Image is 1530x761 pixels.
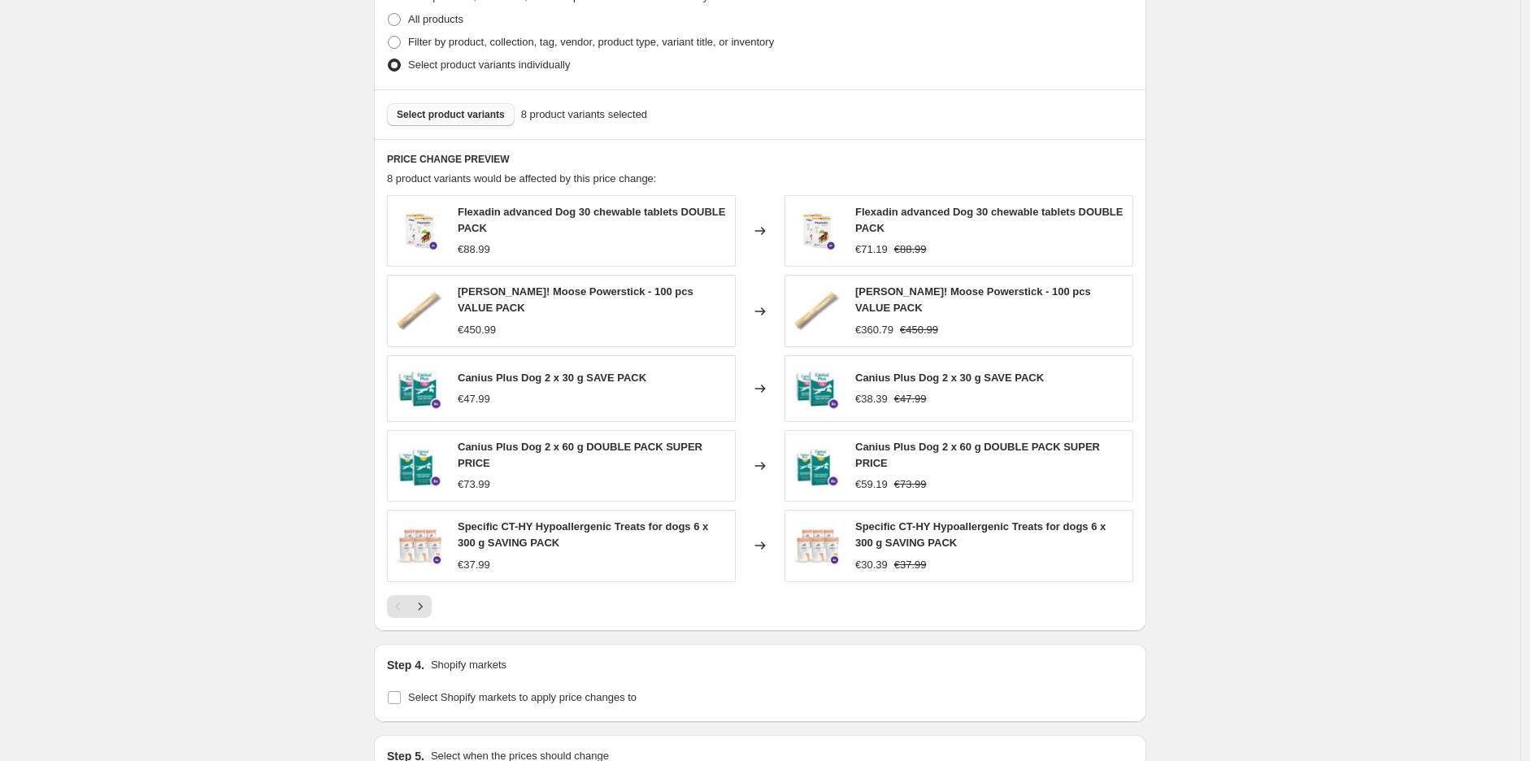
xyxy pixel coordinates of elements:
[408,36,774,48] span: Filter by product, collection, tag, vendor, product type, variant title, or inventory
[387,103,515,126] button: Select product variants
[458,391,490,407] div: €47.99
[458,206,725,234] span: Flexadin advanced Dog 30 chewable tablets DOUBLE PACK
[387,657,424,673] h2: Step 4.
[387,153,1133,166] h6: PRICE CHANGE PREVIEW
[396,521,445,570] img: kivuton-image-6x_80x.jpg
[396,441,445,490] img: Canius_Plus_60g_80x.jpg
[396,364,445,413] img: Canius_Plus_30g_80x.jpg
[458,520,708,549] span: Specific CT-HY Hypoallergenic Treats for dogs 6 x 300 g SAVING PACK
[894,391,927,407] strike: €47.99
[855,285,1091,314] span: [PERSON_NAME]! Moose Powerstick - 100 pcs VALUE PACK
[793,207,842,255] img: tuplapakkaus_Flexadin_30kpl_80x.jpg
[855,391,888,407] div: €38.39
[458,557,490,573] div: €37.99
[397,108,505,121] span: Select product variants
[793,364,842,413] img: Canius_Plus_30g_80x.jpg
[900,322,938,338] strike: €450.99
[521,107,647,123] span: 8 product variants selected
[855,241,888,258] div: €71.19
[408,59,570,71] span: Select product variants individually
[458,285,693,314] span: [PERSON_NAME]! Moose Powerstick - 100 pcs VALUE PACK
[396,287,445,336] img: 961_a6a403e32599f484e783c7aa86eef728_4d8af63a-b78a-417d-a489-2e058acff3d7_80x.jpg
[894,476,927,493] strike: €73.99
[793,521,842,570] img: kivuton-image-6x_80x.jpg
[387,172,656,185] span: 8 product variants would be affected by this price change:
[855,441,1100,469] span: Canius Plus Dog 2 x 60 g DOUBLE PACK SUPER PRICE
[431,657,506,673] p: Shopify markets
[458,241,490,258] div: €88.99
[894,241,927,258] strike: €88.99
[855,557,888,573] div: €30.39
[855,206,1123,234] span: Flexadin advanced Dog 30 chewable tablets DOUBLE PACK
[458,441,702,469] span: Canius Plus Dog 2 x 60 g DOUBLE PACK SUPER PRICE
[458,372,646,384] span: Canius Plus Dog 2 x 30 g SAVE PACK
[458,322,496,338] div: €450.99
[409,595,432,618] button: Next
[396,207,445,255] img: tuplapakkaus_Flexadin_30kpl_80x.jpg
[458,476,490,493] div: €73.99
[408,13,463,25] span: All products
[793,441,842,490] img: Canius_Plus_60g_80x.jpg
[387,595,432,618] nav: Pagination
[855,476,888,493] div: €59.19
[855,520,1106,549] span: Specific CT-HY Hypoallergenic Treats for dogs 6 x 300 g SAVING PACK
[408,691,637,703] span: Select Shopify markets to apply price changes to
[793,287,842,336] img: 961_a6a403e32599f484e783c7aa86eef728_4d8af63a-b78a-417d-a489-2e058acff3d7_80x.jpg
[855,372,1044,384] span: Canius Plus Dog 2 x 30 g SAVE PACK
[855,322,893,338] div: €360.79
[894,557,927,573] strike: €37.99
